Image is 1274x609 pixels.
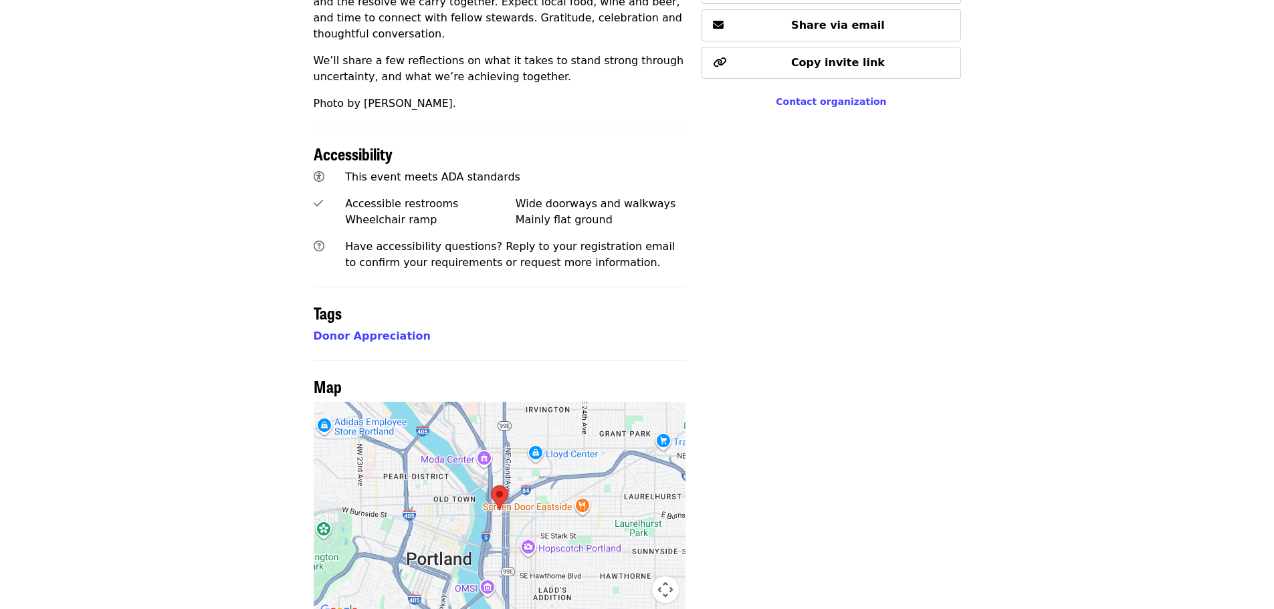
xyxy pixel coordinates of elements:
button: Share via email [702,9,960,41]
span: Accessibility [314,142,393,165]
button: Map camera controls [652,576,679,603]
span: This event meets ADA standards [345,170,520,183]
p: We’ll share a few reflections on what it takes to stand strong through uncertainty, and what we’r... [314,53,686,85]
div: Accessible restrooms [345,196,516,212]
a: Contact organization [776,96,886,107]
span: Share via email [791,19,885,31]
i: check icon [314,197,323,210]
i: question-circle icon [314,240,324,253]
span: Have accessibility questions? Reply to your registration email to confirm your requirements or re... [345,240,675,269]
button: Copy invite link [702,47,960,79]
div: Wheelchair ramp [345,212,516,228]
span: Tags [314,301,342,324]
a: Donor Appreciation [314,330,431,342]
div: Mainly flat ground [516,212,686,228]
div: Wide doorways and walkways [516,196,686,212]
p: Photo by [PERSON_NAME]. [314,96,686,112]
i: universal-access icon [314,170,324,183]
span: Copy invite link [791,56,885,69]
span: Map [314,374,342,398]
